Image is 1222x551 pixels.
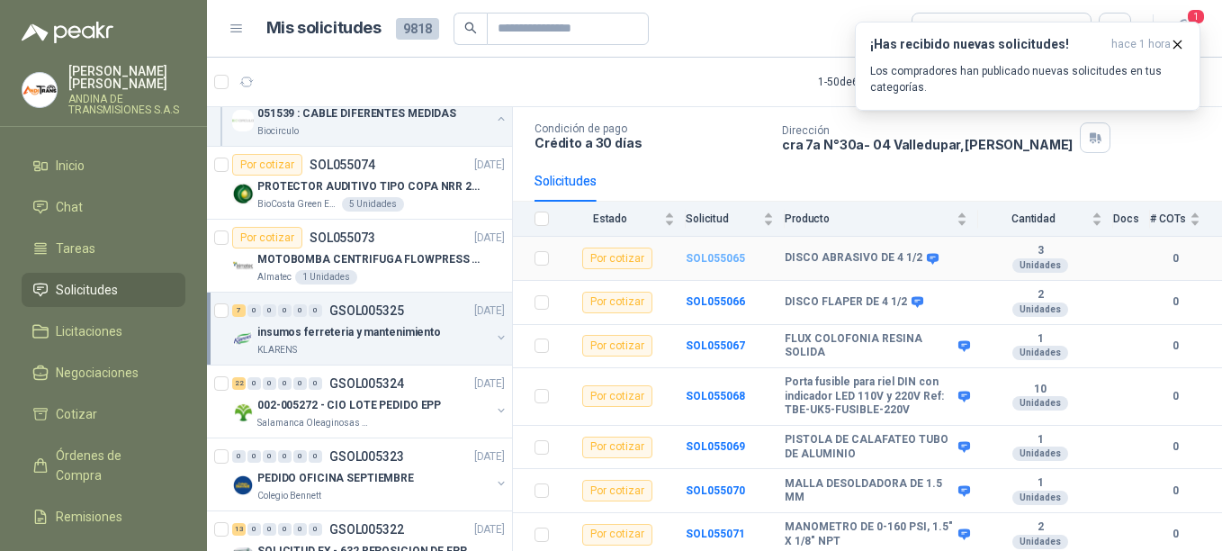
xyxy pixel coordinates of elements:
[1012,535,1068,549] div: Unidades
[263,523,276,536] div: 0
[1111,37,1171,52] span: hace 1 hora
[1150,212,1186,225] span: # COTs
[56,239,95,258] span: Tareas
[535,135,768,150] p: Crédito a 30 días
[257,470,414,487] p: PEDIDO OFICINA SEPTIEMBRE
[263,304,276,317] div: 0
[474,230,505,247] p: [DATE]
[56,404,97,424] span: Cotizar
[1186,8,1206,25] span: 1
[1150,250,1200,267] b: 0
[686,212,759,225] span: Solicitud
[582,524,652,546] div: Por cotizar
[474,303,505,320] p: [DATE]
[582,292,652,313] div: Por cotizar
[22,273,185,307] a: Solicitudes
[22,149,185,183] a: Inicio
[785,332,954,360] b: FLUX COLOFONIA RESINA SOLIDA
[686,440,745,453] a: SOL055069
[257,343,297,357] p: KLARENS
[1012,346,1068,360] div: Unidades
[56,197,83,217] span: Chat
[232,402,254,423] img: Company Logo
[232,523,246,536] div: 13
[22,73,57,107] img: Company Logo
[1150,438,1200,456] b: 0
[266,15,382,41] h1: Mis solicitudes
[464,22,477,34] span: search
[309,450,322,463] div: 0
[309,523,322,536] div: 0
[785,295,907,310] b: DISCO FLAPER DE 4 1/2
[309,377,322,390] div: 0
[257,251,481,268] p: MOTOBOMBA CENTRIFUGA FLOWPRESS 1.5HP-220
[329,377,404,390] p: GSOL005324
[232,329,254,350] img: Company Logo
[232,300,508,357] a: 7 0 0 0 0 0 GSOL005325[DATE] Company Logoinsumos ferreteria y mantenimientoKLARENS
[278,523,292,536] div: 0
[785,251,922,266] b: DISCO ABRASIVO DE 4 1/2
[785,202,978,237] th: Producto
[257,105,456,122] p: 051539 : CABLE DIFERENTES MEDIDAS
[247,450,261,463] div: 0
[247,523,261,536] div: 0
[310,231,375,244] p: SOL055073
[342,197,404,212] div: 5 Unidades
[56,156,85,176] span: Inicio
[278,304,292,317] div: 0
[247,304,261,317] div: 0
[686,252,745,265] b: SOL055065
[978,288,1102,303] b: 2
[1012,447,1068,461] div: Unidades
[582,480,652,501] div: Por cotizar
[1150,483,1200,500] b: 0
[22,22,113,43] img: Logo peakr
[535,122,768,135] p: Condición de pago
[582,437,652,458] div: Por cotizar
[474,375,505,393] p: [DATE]
[818,68,935,96] div: 1 - 50 de 6425
[56,321,122,341] span: Licitaciones
[278,377,292,390] div: 0
[232,450,246,463] div: 0
[232,377,246,390] div: 22
[293,304,307,317] div: 0
[232,81,508,139] a: 2 0 0 0 0 0 GSOL005326[DATE] Company Logo051539 : CABLE DIFERENTES MEDIDASBiocirculo
[257,489,321,503] p: Colegio Bennett
[22,231,185,266] a: Tareas
[474,448,505,465] p: [DATE]
[582,335,652,357] div: Por cotizar
[309,304,322,317] div: 0
[1150,388,1200,405] b: 0
[978,383,1102,397] b: 10
[247,377,261,390] div: 0
[870,63,1185,95] p: Los compradores han publicado nuevas solicitudes en tus categorías.
[686,390,745,402] a: SOL055068
[978,476,1102,491] b: 1
[686,484,745,497] a: SOL055070
[1150,202,1222,237] th: # COTs
[232,446,508,503] a: 0 0 0 0 0 0 GSOL005323[DATE] Company LogoPEDIDO OFICINA SEPTIEMBREColegio Bennett
[257,397,441,414] p: 002-005272 - CIO LOTE PEDIDO EPP
[56,280,118,300] span: Solicitudes
[686,528,745,540] a: SOL055071
[207,147,512,220] a: Por cotizarSOL055074[DATE] Company LogoPROTECTOR AUDITIVO TIPO COPA NRR 23dBBioCosta Green Energy...
[232,304,246,317] div: 7
[22,356,185,390] a: Negociaciones
[474,157,505,174] p: [DATE]
[686,295,745,308] a: SOL055066
[22,500,185,534] a: Remisiones
[1113,202,1150,237] th: Docs
[263,377,276,390] div: 0
[978,520,1102,535] b: 2
[474,521,505,538] p: [DATE]
[396,18,439,40] span: 9818
[232,183,254,204] img: Company Logo
[923,19,961,39] div: Todas
[56,507,122,527] span: Remisiones
[56,363,139,383] span: Negociaciones
[257,178,481,195] p: PROTECTOR AUDITIVO TIPO COPA NRR 23dB
[1150,526,1200,543] b: 0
